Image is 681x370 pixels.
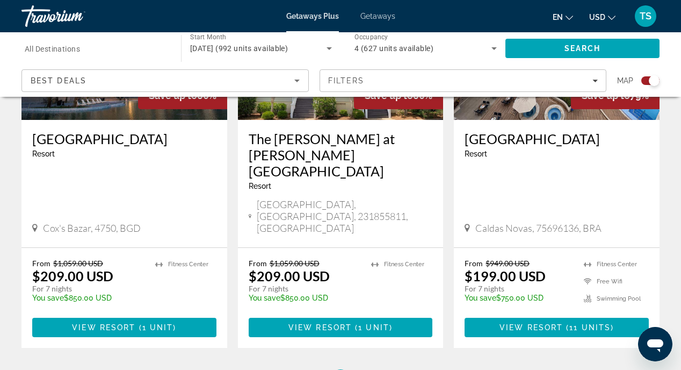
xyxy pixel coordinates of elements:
[358,323,389,332] span: 1 unit
[32,259,50,268] span: From
[638,327,672,361] iframe: Button to launch messaging window
[249,294,280,302] span: You save
[320,69,607,92] button: Filters
[617,73,633,88] span: Map
[32,131,216,147] a: [GEOGRAPHIC_DATA]
[640,11,651,22] span: TS
[632,5,660,27] button: User Menu
[31,76,86,85] span: Best Deals
[553,13,563,22] span: en
[257,198,433,234] span: [GEOGRAPHIC_DATA], [GEOGRAPHIC_DATA], 231855811, [GEOGRAPHIC_DATA]
[21,2,129,30] a: Travorium
[597,261,637,268] span: Fitness Center
[32,294,144,302] p: $850.00 USD
[135,323,176,332] span: ( )
[168,261,208,268] span: Fitness Center
[72,323,135,332] span: View Resort
[142,323,173,332] span: 1 unit
[249,182,271,190] span: Resort
[249,131,433,179] a: The [PERSON_NAME] at [PERSON_NAME][GEOGRAPHIC_DATA]
[486,259,530,268] span: $949.00 USD
[465,294,496,302] span: You save
[288,323,352,332] span: View Resort
[589,9,615,25] button: Change currency
[465,268,546,284] p: $199.00 USD
[360,12,395,20] a: Getaways
[465,259,483,268] span: From
[32,150,55,158] span: Resort
[249,268,330,284] p: $209.00 USD
[354,44,433,53] span: 4 (627 units available)
[384,261,424,268] span: Fitness Center
[25,45,80,53] span: All Destinations
[553,9,573,25] button: Change language
[249,259,267,268] span: From
[465,150,487,158] span: Resort
[43,222,141,234] span: Cox's Bazar, 4750, BGD
[597,278,622,285] span: Free Wifi
[465,131,649,147] a: [GEOGRAPHIC_DATA]
[465,318,649,337] button: View Resort(11 units)
[32,284,144,294] p: For 7 nights
[564,44,601,53] span: Search
[31,74,300,87] mat-select: Sort by
[499,323,563,332] span: View Resort
[352,323,393,332] span: ( )
[505,39,660,58] button: Search
[190,33,226,41] span: Start Month
[32,318,216,337] button: View Resort(1 unit)
[249,294,361,302] p: $850.00 USD
[569,323,611,332] span: 11 units
[465,284,573,294] p: For 7 nights
[475,222,602,234] span: Caldas Novas, 75696136, BRA
[190,44,288,53] span: [DATE] (992 units available)
[32,294,64,302] span: You save
[589,13,605,22] span: USD
[563,323,614,332] span: ( )
[32,268,113,284] p: $209.00 USD
[465,294,573,302] p: $750.00 USD
[354,33,388,41] span: Occupancy
[249,284,361,294] p: For 7 nights
[328,76,365,85] span: Filters
[249,318,433,337] button: View Resort(1 unit)
[597,295,641,302] span: Swimming Pool
[286,12,339,20] a: Getaways Plus
[270,259,320,268] span: $1,059.00 USD
[25,42,167,55] input: Select destination
[53,259,103,268] span: $1,059.00 USD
